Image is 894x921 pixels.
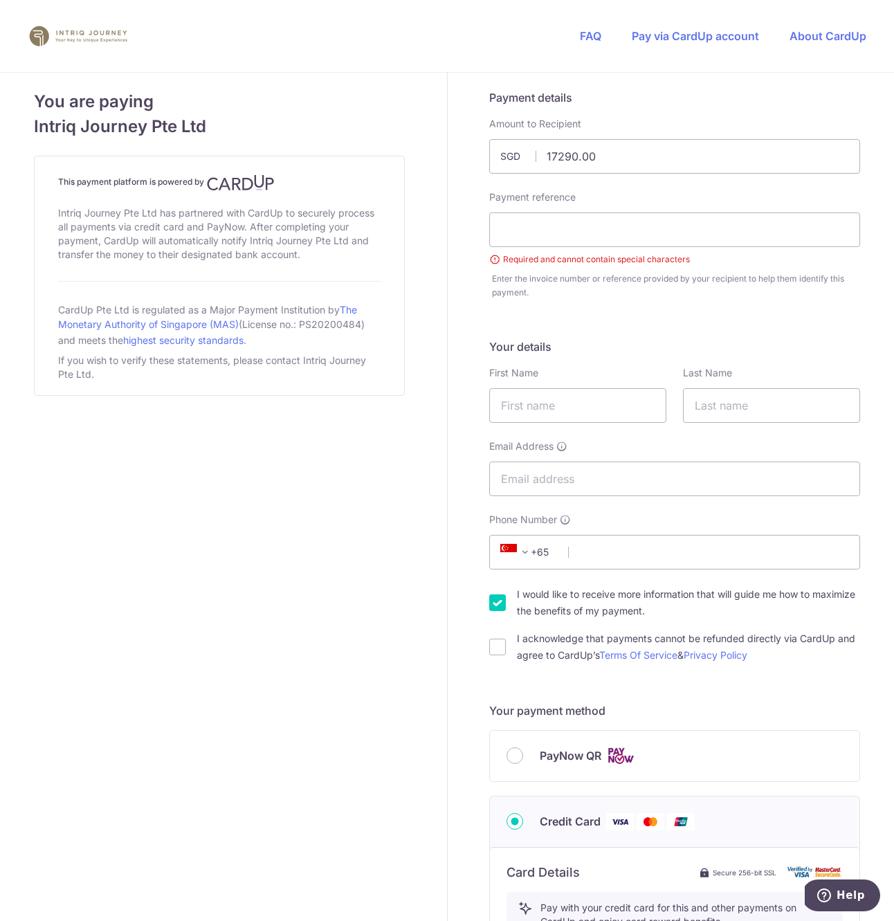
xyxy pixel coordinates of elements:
span: SGD [500,149,536,163]
img: Cards logo [607,747,635,765]
input: First name [489,388,666,423]
input: Last name [683,388,860,423]
img: Visa [606,813,634,830]
label: Payment reference [489,190,576,204]
span: PayNow QR [540,747,601,764]
h5: Your details [489,338,860,355]
img: Union Pay [667,813,695,830]
h6: Card Details [507,864,580,881]
label: Amount to Recipient [489,117,581,131]
div: Enter the invoice number or reference provided by your recipient to help them identify this payment. [492,272,860,300]
a: Terms Of Service [599,649,677,661]
span: Phone Number [489,513,557,527]
a: Pay via CardUp account [632,29,759,43]
div: If you wish to verify these statements, please contact Intriq Journey Pte Ltd. [58,351,381,384]
span: You are paying [34,89,405,114]
h5: Your payment method [489,702,860,719]
input: Payment amount [489,139,860,174]
span: +65 [500,544,533,560]
span: Email Address [489,439,554,453]
a: FAQ [580,29,601,43]
img: card secure [787,866,843,878]
label: I acknowledge that payments cannot be refunded directly via CardUp and agree to CardUp’s & [517,630,860,664]
span: Secure 256-bit SSL [713,867,776,878]
label: Last Name [683,366,732,380]
label: First Name [489,366,538,380]
iframe: Opens a widget where you can find more information [805,879,880,914]
span: Intriq Journey Pte Ltd [34,114,405,139]
h4: This payment platform is powered by [58,174,381,191]
a: highest security standards [123,334,244,346]
a: About CardUp [790,29,866,43]
h5: Payment details [489,89,860,106]
label: I would like to receive more information that will guide me how to maximize the benefits of my pa... [517,586,860,619]
span: +65 [496,544,558,560]
div: PayNow QR Cards logo [507,747,843,765]
input: Email address [489,462,860,496]
span: Credit Card [540,813,601,830]
img: CardUp [207,174,275,191]
small: Required and cannot contain special characters [489,253,860,266]
div: CardUp Pte Ltd is regulated as a Major Payment Institution by (License no.: PS20200484) and meets... [58,298,381,351]
img: Mastercard [637,813,664,830]
div: Intriq Journey Pte Ltd has partnered with CardUp to securely process all payments via credit card... [58,203,381,264]
a: Privacy Policy [684,649,747,661]
div: Credit Card Visa Mastercard Union Pay [507,813,843,830]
